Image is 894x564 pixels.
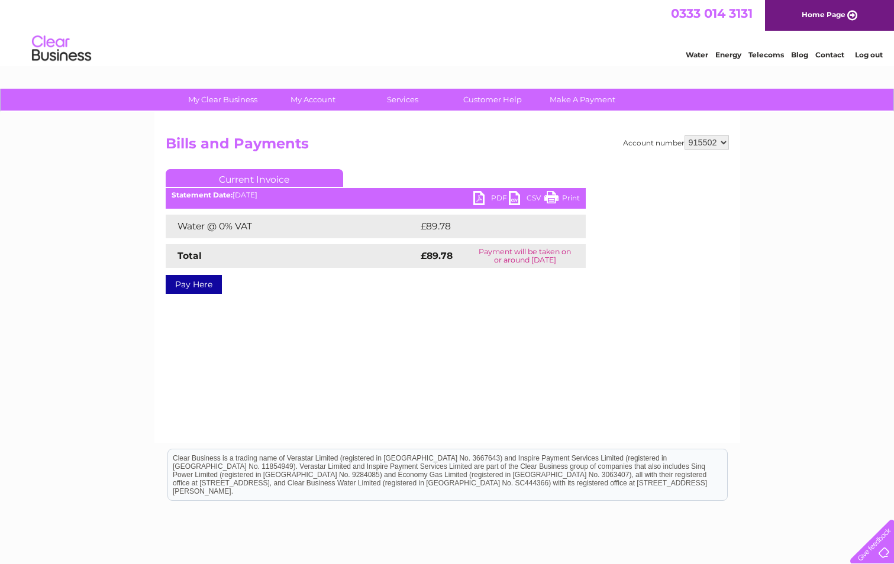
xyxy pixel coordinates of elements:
a: My Clear Business [174,89,272,111]
strong: Total [177,250,202,261]
a: Blog [791,50,808,59]
div: Clear Business is a trading name of Verastar Limited (registered in [GEOGRAPHIC_DATA] No. 3667643... [168,7,727,57]
div: [DATE] [166,191,586,199]
a: Energy [715,50,741,59]
td: Water @ 0% VAT [166,215,418,238]
a: 0333 014 3131 [671,6,753,21]
a: Customer Help [444,89,541,111]
a: Make A Payment [534,89,631,111]
td: Payment will be taken on or around [DATE] [464,244,586,268]
a: Current Invoice [166,169,343,187]
a: My Account [264,89,362,111]
h2: Bills and Payments [166,135,729,158]
img: logo.png [31,31,92,67]
td: £89.78 [418,215,562,238]
a: Log out [855,50,883,59]
a: Telecoms [748,50,784,59]
a: PDF [473,191,509,208]
a: Water [686,50,708,59]
a: Services [354,89,451,111]
a: Print [544,191,580,208]
a: CSV [509,191,544,208]
a: Contact [815,50,844,59]
a: Pay Here [166,275,222,294]
b: Statement Date: [172,190,233,199]
strong: £89.78 [421,250,453,261]
div: Account number [623,135,729,150]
